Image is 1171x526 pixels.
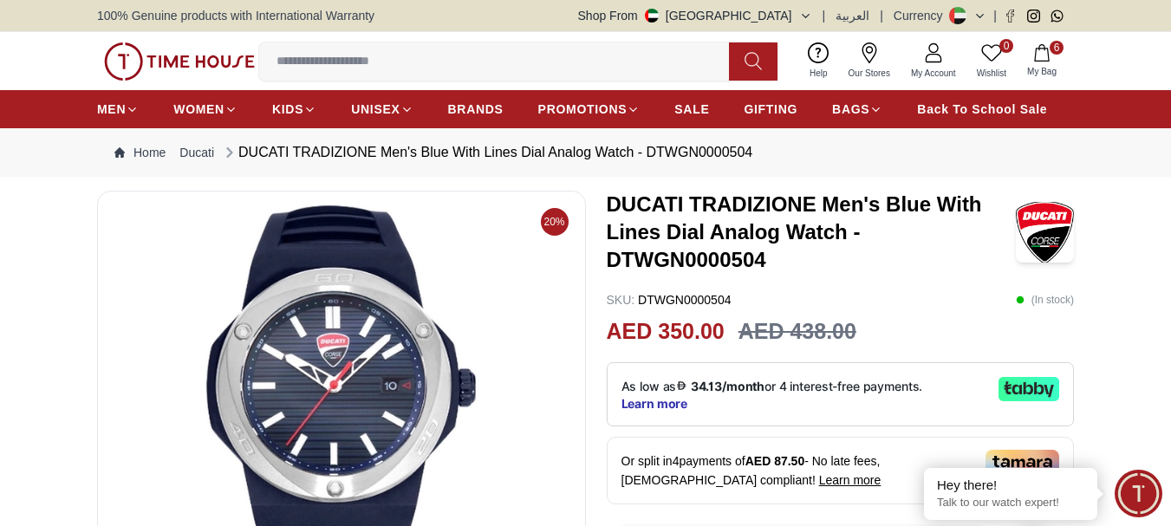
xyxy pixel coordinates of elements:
[966,39,1017,83] a: 0Wishlist
[1004,10,1017,23] a: Facebook
[104,42,255,81] img: ...
[999,39,1013,53] span: 0
[607,437,1075,504] div: Or split in 4 payments of - No late fees, [DEMOGRAPHIC_DATA] compliant!
[674,94,709,125] a: SALE
[272,94,316,125] a: KIDS
[1050,41,1064,55] span: 6
[937,477,1084,494] div: Hey there!
[97,101,126,118] span: MEN
[894,7,950,24] div: Currency
[97,94,139,125] a: MEN
[538,101,628,118] span: PROMOTIONS
[836,7,869,24] button: العربية
[803,67,835,80] span: Help
[937,496,1084,510] p: Talk to our watch expert!
[541,208,569,236] span: 20%
[114,144,166,161] a: Home
[1016,202,1074,263] img: DUCATI TRADIZIONE Men's Blue With Lines Dial Analog Watch - DTWGN0000504
[578,7,812,24] button: Shop From[GEOGRAPHIC_DATA]
[272,101,303,118] span: KIDS
[880,7,883,24] span: |
[819,473,882,487] span: Learn more
[823,7,826,24] span: |
[1020,65,1064,78] span: My Bag
[448,94,504,125] a: BRANDS
[738,315,856,348] h3: AED 438.00
[993,7,997,24] span: |
[351,94,413,125] a: UNISEX
[179,144,214,161] a: Ducati
[744,94,797,125] a: GIFTING
[607,291,732,308] p: DTWGN0000504
[97,7,374,24] span: 100% Genuine products with International Warranty
[607,293,635,307] span: SKU :
[173,94,237,125] a: WOMEN
[674,101,709,118] span: SALE
[538,94,641,125] a: PROMOTIONS
[607,315,725,348] h2: AED 350.00
[904,67,963,80] span: My Account
[917,101,1047,118] span: Back To School Sale
[838,39,901,83] a: Our Stores
[1027,10,1040,23] a: Instagram
[832,101,869,118] span: BAGS
[917,94,1047,125] a: Back To School Sale
[607,191,1017,274] h3: DUCATI TRADIZIONE Men's Blue With Lines Dial Analog Watch - DTWGN0000504
[351,101,400,118] span: UNISEX
[832,94,882,125] a: BAGS
[173,101,224,118] span: WOMEN
[97,128,1074,177] nav: Breadcrumb
[986,450,1059,474] img: Tamara
[645,9,659,23] img: United Arab Emirates
[744,101,797,118] span: GIFTING
[1051,10,1064,23] a: Whatsapp
[970,67,1013,80] span: Wishlist
[1017,41,1067,81] button: 6My Bag
[842,67,897,80] span: Our Stores
[799,39,838,83] a: Help
[221,142,752,163] div: DUCATI TRADIZIONE Men's Blue With Lines Dial Analog Watch - DTWGN0000504
[745,454,804,468] span: AED 87.50
[448,101,504,118] span: BRANDS
[1115,470,1162,517] div: Chat Widget
[1016,291,1074,308] p: ( In stock )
